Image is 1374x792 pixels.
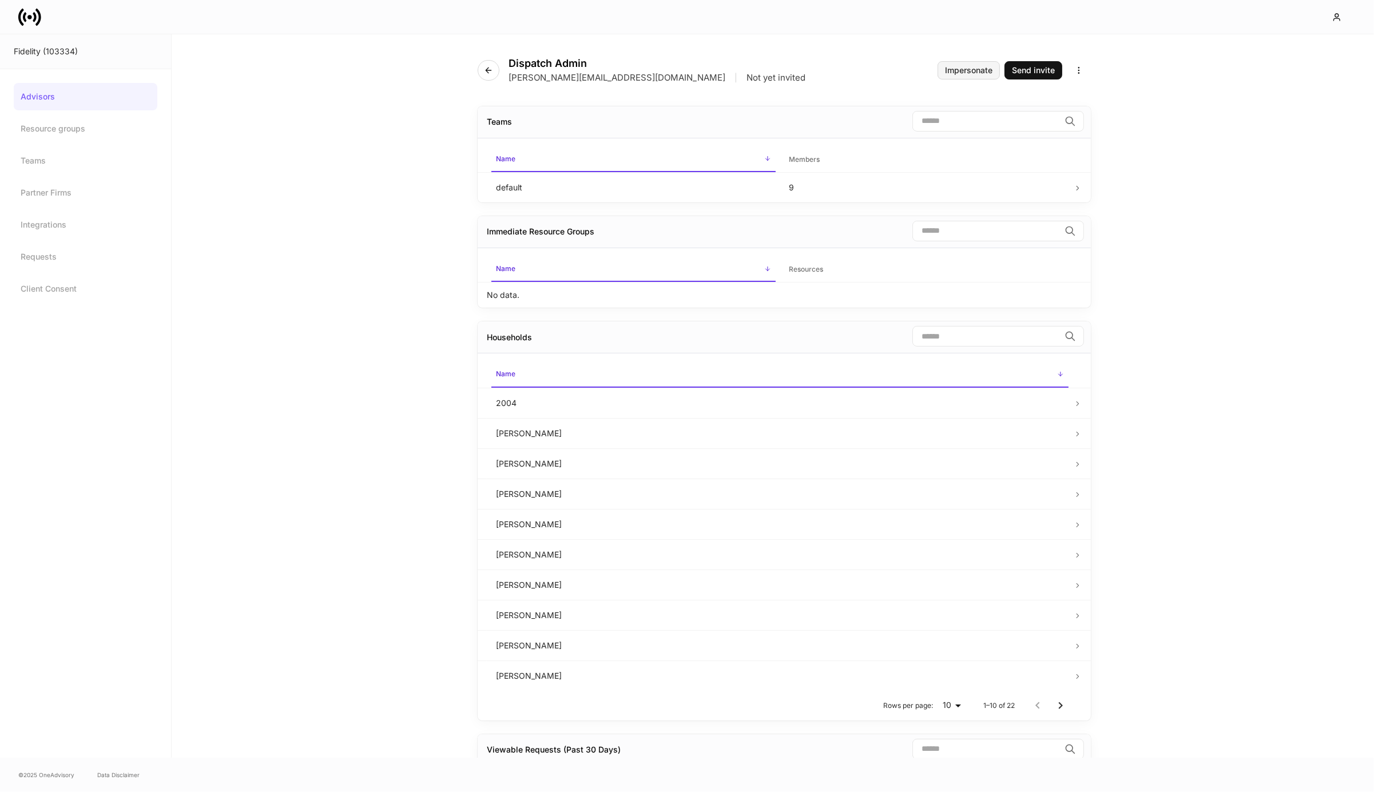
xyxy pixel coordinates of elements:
[487,116,512,128] div: Teams
[14,147,157,174] a: Teams
[487,418,1073,448] td: [PERSON_NAME]
[1049,694,1072,717] button: Go to next page
[496,368,515,379] h6: Name
[945,66,992,74] div: Impersonate
[496,263,515,274] h6: Name
[487,539,1073,570] td: [PERSON_NAME]
[487,448,1073,479] td: [PERSON_NAME]
[487,600,1073,630] td: [PERSON_NAME]
[746,72,805,83] p: Not yet invited
[938,699,965,711] div: 10
[487,289,519,301] p: No data.
[509,57,805,70] h4: Dispatch Admin
[14,179,157,206] a: Partner Firms
[14,46,157,57] div: Fidelity (103334)
[14,211,157,238] a: Integrations
[938,61,1000,79] button: Impersonate
[18,770,74,779] span: © 2025 OneAdvisory
[487,660,1073,691] td: [PERSON_NAME]
[14,243,157,270] a: Requests
[14,275,157,303] a: Client Consent
[785,258,1069,281] span: Resources
[487,388,1073,418] td: 2004
[487,479,1073,509] td: [PERSON_NAME]
[491,148,776,172] span: Name
[487,744,621,755] div: Viewable Requests (Past 30 Days)
[789,264,824,274] h6: Resources
[1012,66,1055,74] div: Send invite
[883,701,933,710] p: Rows per page:
[487,509,1073,539] td: [PERSON_NAME]
[1004,61,1062,79] button: Send invite
[780,172,1074,202] td: 9
[983,701,1015,710] p: 1–10 of 22
[487,630,1073,660] td: [PERSON_NAME]
[785,148,1069,172] span: Members
[487,570,1073,600] td: [PERSON_NAME]
[509,72,725,83] p: [PERSON_NAME][EMAIL_ADDRESS][DOMAIN_NAME]
[14,115,157,142] a: Resource groups
[487,172,780,202] td: default
[496,153,515,164] h6: Name
[487,226,594,237] div: Immediate Resource Groups
[491,363,1069,387] span: Name
[14,83,157,110] a: Advisors
[491,257,776,282] span: Name
[487,332,532,343] div: Households
[734,72,737,83] p: |
[789,154,820,165] h6: Members
[97,770,140,779] a: Data Disclaimer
